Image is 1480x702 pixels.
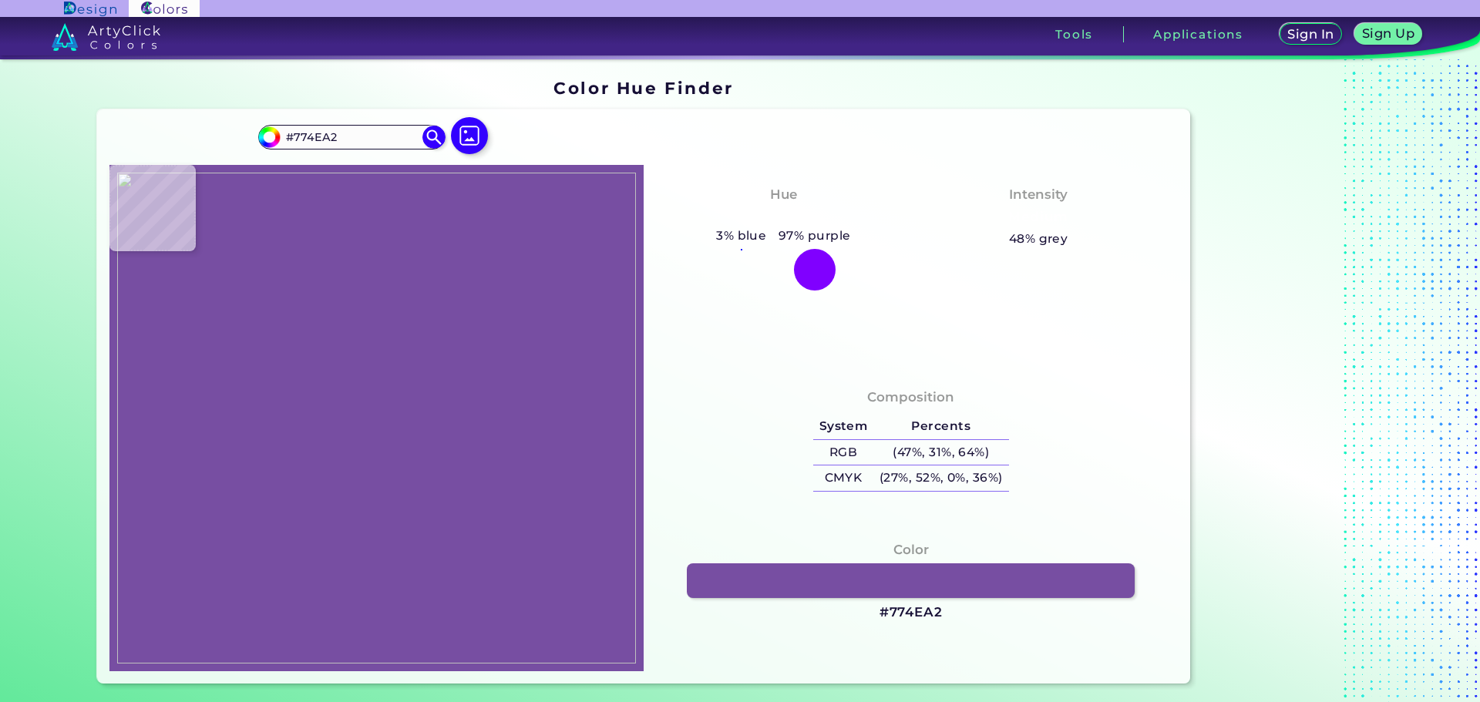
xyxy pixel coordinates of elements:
h3: Tools [1055,29,1093,40]
h5: RGB [813,440,873,465]
h3: Purple [753,208,814,227]
h5: CMYK [813,465,873,491]
h5: Sign Up [1364,28,1412,39]
h4: Composition [867,386,954,408]
h4: Hue [770,183,797,206]
img: ArtyClick Design logo [64,2,116,16]
a: Sign In [1282,25,1339,44]
h5: (27%, 52%, 0%, 36%) [873,465,1008,491]
h4: Color [893,539,929,561]
a: Sign Up [1357,25,1418,44]
img: icon search [422,126,446,149]
h5: (47%, 31%, 64%) [873,440,1008,465]
h5: 48% grey [1009,229,1068,249]
h4: Intensity [1009,183,1068,206]
h3: Medium [1002,208,1075,227]
h5: Percents [873,414,1008,439]
img: logo_artyclick_colors_white.svg [52,23,160,51]
h5: Sign In [1290,29,1332,40]
img: efa0c51d-4081-4944-a74b-d9ee4b2f1d11 [117,173,636,663]
h1: Color Hue Finder [553,76,733,99]
h5: System [813,414,873,439]
h5: 97% purple [772,226,856,246]
img: icon picture [451,117,488,154]
h3: Applications [1153,29,1243,40]
h5: 3% blue [710,226,772,246]
input: type color.. [280,126,423,147]
h3: #774EA2 [880,603,943,622]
